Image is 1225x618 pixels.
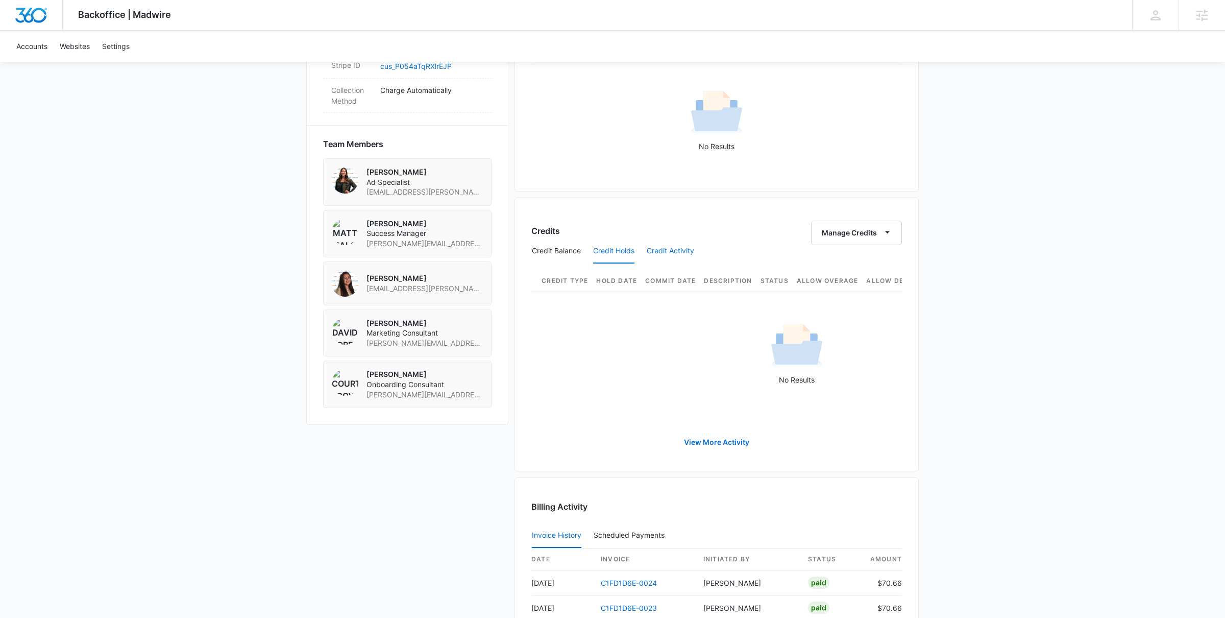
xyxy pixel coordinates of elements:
p: [PERSON_NAME] [366,318,483,328]
span: Team Members [323,138,383,150]
th: status [800,549,861,571]
td: [DATE] [531,571,593,596]
button: Credit Activity [647,239,694,264]
td: [PERSON_NAME] [695,571,800,596]
p: Charge Automatically [380,85,483,96]
p: No Results [532,141,901,152]
span: Commit Date [645,276,696,286]
span: [EMAIL_ADDRESS][PERSON_NAME][DOMAIN_NAME] [366,187,483,197]
img: Courtney Coy [332,369,358,396]
th: amount [861,549,902,571]
div: Stripe IDcus_P054aTqRXlrEJP [323,54,492,79]
p: [PERSON_NAME] [366,273,483,283]
a: Websites [54,31,96,62]
td: $70.66 [861,571,902,596]
a: Settings [96,31,136,62]
button: Credit Holds [593,239,634,264]
span: Allow Overage [797,276,859,286]
span: Onboarding Consultant [366,379,483,390]
p: [PERSON_NAME] [366,167,483,177]
th: Initiated By [695,549,800,571]
h3: Billing Activity [531,501,902,513]
dt: Stripe ID [331,60,372,70]
span: Ad Specialist [366,177,483,187]
span: [PERSON_NAME][EMAIL_ADDRESS][PERSON_NAME][DOMAIN_NAME] [366,239,483,249]
span: Credit Type [542,276,588,286]
a: C1FD1D6E-0024 [601,579,657,587]
a: Accounts [10,31,54,62]
div: Collection MethodCharge Automatically [323,79,492,113]
span: Allow Deficit [866,276,922,286]
span: Hold Date [596,276,637,286]
img: Matt Malone [332,219,358,245]
p: [PERSON_NAME] [366,369,483,379]
span: [EMAIL_ADDRESS][PERSON_NAME][DOMAIN_NAME] [366,283,483,294]
span: Success Manager [366,228,483,239]
img: No Results [771,321,822,372]
span: [PERSON_NAME][EMAIL_ADDRESS][PERSON_NAME][DOMAIN_NAME] [366,338,483,348]
span: Description [704,276,752,286]
img: David Korecki [332,318,358,345]
p: [PERSON_NAME] [366,219,483,229]
div: Scheduled Payments [594,532,669,539]
div: Paid [808,577,829,589]
button: Invoice History [532,524,581,548]
span: [PERSON_NAME][EMAIL_ADDRESS][PERSON_NAME][DOMAIN_NAME] [366,390,483,400]
dt: Collection Method [331,85,372,106]
a: View More Activity [674,430,759,455]
button: Manage Credits [811,221,902,245]
th: date [531,549,593,571]
a: cus_P054aTqRXlrEJP [380,62,452,70]
th: invoice [593,549,695,571]
span: Marketing Consultant [366,328,483,338]
span: Status [761,276,789,286]
span: Backoffice | Madwire [78,9,171,20]
img: Lauren Wertz [332,167,358,194]
h3: Credits [531,225,560,237]
a: C1FD1D6E-0023 [601,604,657,612]
img: No Results [691,87,742,138]
button: Credit Balance [532,239,581,264]
p: No Results [531,374,1062,385]
img: Audriana Talamantes [332,270,358,297]
div: Paid [808,602,829,614]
